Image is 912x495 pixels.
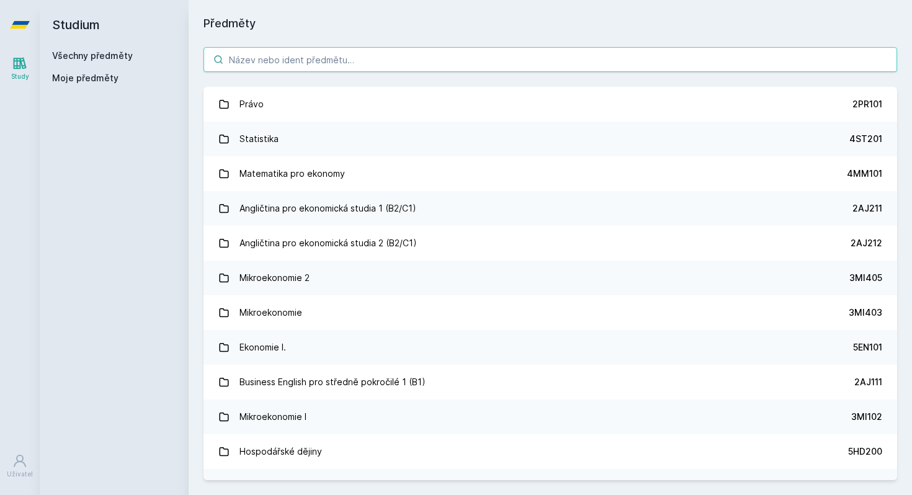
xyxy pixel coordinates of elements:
a: Study [2,50,37,87]
div: 2PR101 [852,98,882,110]
div: Hospodářské dějiny [239,439,322,464]
div: Angličtina pro ekonomická studia 2 (B2/C1) [239,231,417,256]
div: Mikroekonomie 2 [239,265,310,290]
div: 3MI102 [851,411,882,423]
a: Hospodářské dějiny 5HD200 [203,434,897,469]
div: Business English pro středně pokročilé 1 (B1) [239,370,426,395]
a: Právo 2PR101 [203,87,897,122]
div: Matematika pro ekonomy [239,161,345,186]
a: Mikroekonomie 3MI403 [203,295,897,330]
div: 2AJ212 [851,237,882,249]
a: Business English pro středně pokročilé 1 (B1) 2AJ111 [203,365,897,399]
a: Mikroekonomie I 3MI102 [203,399,897,434]
a: Matematika pro ekonomy 4MM101 [203,156,897,191]
div: Právo [239,92,264,117]
a: Angličtina pro ekonomická studia 1 (B2/C1) 2AJ211 [203,191,897,226]
div: Ekonomie I. [239,335,286,360]
div: Uživatel [7,470,33,479]
a: Mikroekonomie 2 3MI405 [203,261,897,295]
div: 2AJ211 [852,202,882,215]
a: Statistika 4ST201 [203,122,897,156]
h1: Předměty [203,15,897,32]
div: 4ST201 [849,133,882,145]
div: Angličtina pro ekonomická studia 1 (B2/C1) [239,196,416,221]
div: 5EN101 [853,341,882,354]
input: Název nebo ident předmětu… [203,47,897,72]
div: Mikroekonomie I [239,404,306,429]
a: Angličtina pro ekonomická studia 2 (B2/C1) 2AJ212 [203,226,897,261]
div: 3MI405 [849,272,882,284]
a: Všechny předměty [52,50,133,61]
div: Statistika [239,127,279,151]
span: Moje předměty [52,72,118,84]
div: Study [11,72,29,81]
div: 2AJ111 [854,376,882,388]
a: Ekonomie I. 5EN101 [203,330,897,365]
div: 5HD200 [848,445,882,458]
a: Uživatel [2,447,37,485]
div: 4MM101 [847,167,882,180]
div: 3MI403 [849,306,882,319]
div: Mikroekonomie [239,300,302,325]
